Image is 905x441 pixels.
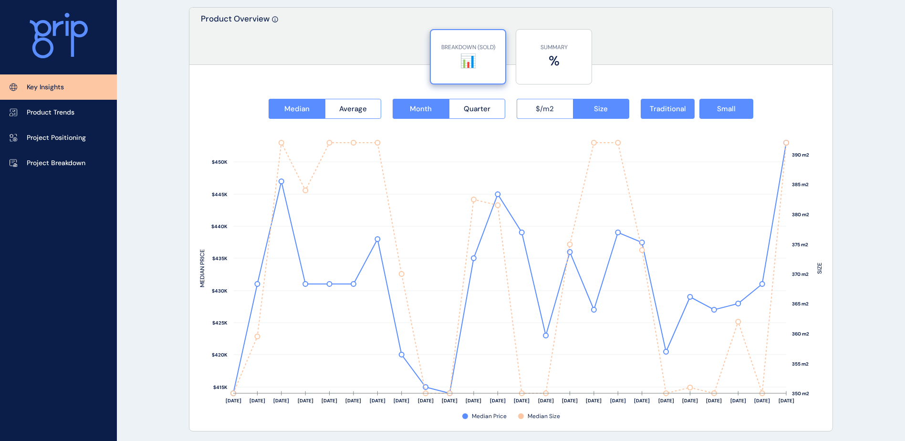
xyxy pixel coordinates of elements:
[410,104,432,114] span: Month
[464,104,490,114] span: Quarter
[27,133,86,143] p: Project Positioning
[792,211,809,218] text: 380 m2
[472,412,507,420] span: Median Price
[650,104,686,114] span: Traditional
[27,83,64,92] p: Key Insights
[792,390,809,397] text: 350 m2
[792,241,808,248] text: 375 m2
[521,52,587,70] label: %
[517,99,573,119] button: $/m2
[699,99,753,119] button: Small
[393,99,449,119] button: Month
[201,13,270,64] p: Product Overview
[27,158,85,168] p: Project Breakdown
[641,99,695,119] button: Traditional
[27,108,74,117] p: Product Trends
[792,301,809,307] text: 365 m2
[573,99,630,119] button: Size
[792,331,809,337] text: 360 m2
[339,104,367,114] span: Average
[792,181,809,188] text: 385 m2
[284,104,310,114] span: Median
[269,99,325,119] button: Median
[449,99,506,119] button: Quarter
[436,43,500,52] p: BREAKDOWN (SOLD)
[792,361,809,367] text: 355 m2
[521,43,587,52] p: SUMMARY
[594,104,608,114] span: Size
[792,152,809,158] text: 390 m2
[528,412,560,420] span: Median Size
[536,104,554,114] span: $/m2
[436,52,500,70] label: 📊
[792,271,809,277] text: 370 m2
[717,104,736,114] span: Small
[816,262,823,274] text: SIZE
[325,99,382,119] button: Average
